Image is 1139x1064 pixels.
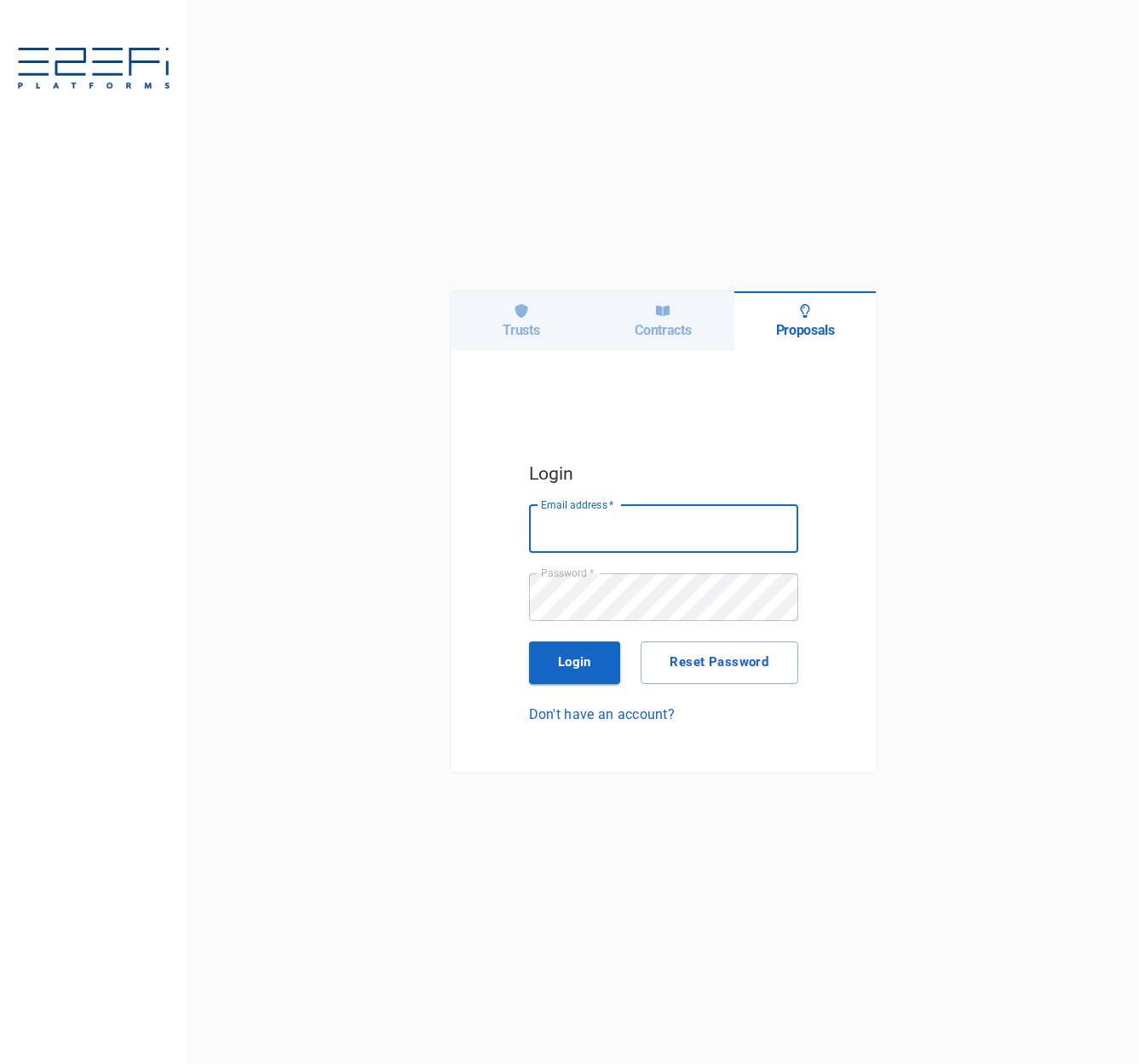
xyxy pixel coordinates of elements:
label: Email address [541,497,614,512]
img: E2EFiPLATFORMS-7f06cbf9.svg [17,48,170,92]
h6: Proposals [776,322,835,338]
h6: Contracts [635,322,691,338]
h5: Login [529,459,798,488]
button: Reset Password [641,641,797,684]
h6: Trusts [503,322,539,338]
button: Login [529,641,621,684]
label: Password [541,566,594,580]
a: Don't have an account? [529,705,798,724]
